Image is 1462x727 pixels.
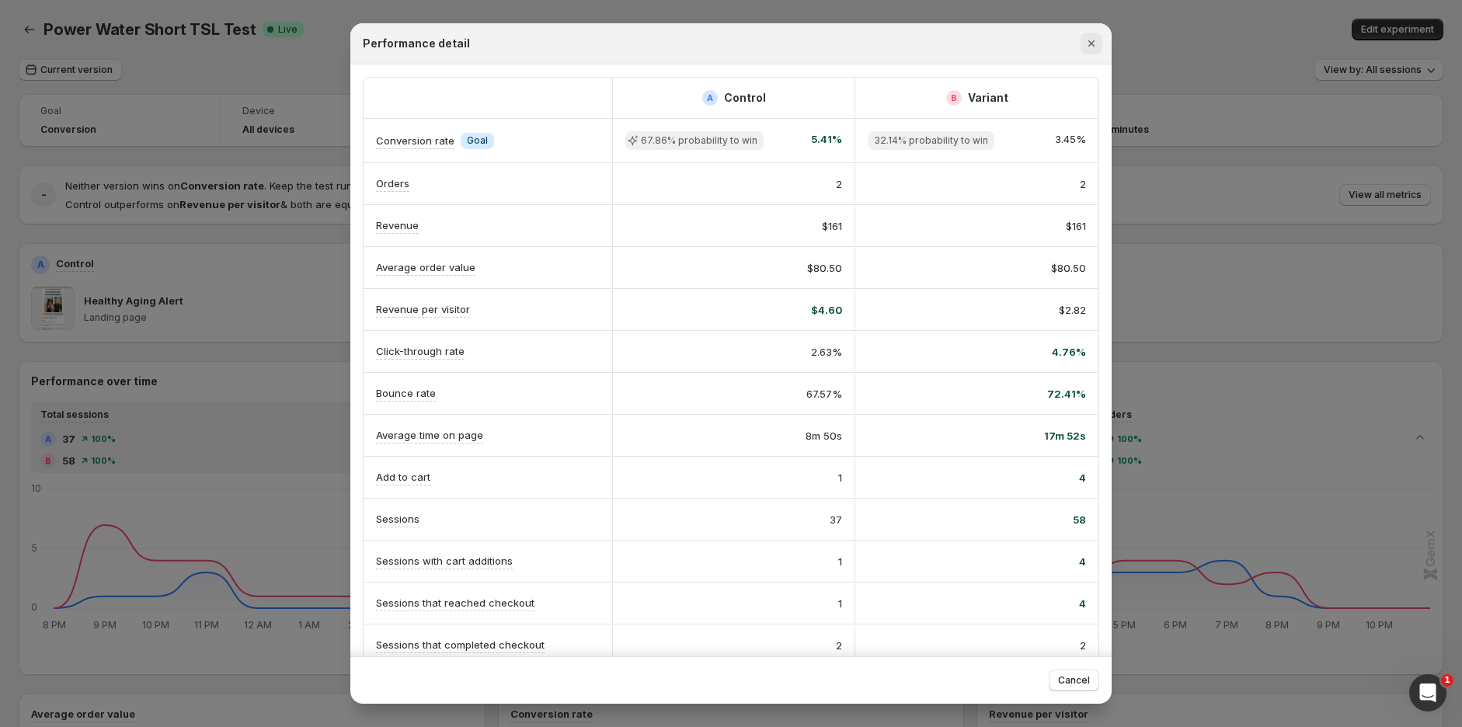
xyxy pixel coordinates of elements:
p: Sessions with cart additions [376,553,513,569]
span: $80.50 [1051,260,1086,276]
span: 4 [1079,596,1086,611]
span: 5.41% [811,131,842,150]
p: Sessions [376,511,419,527]
span: 72.41% [1047,386,1086,402]
span: 37 [830,512,842,527]
span: 4 [1079,470,1086,485]
span: 2 [836,176,842,192]
h2: B [951,93,957,103]
p: Conversion rate [376,133,454,148]
span: 2 [1080,638,1086,653]
span: 4.76% [1052,344,1086,360]
p: Orders [376,176,409,191]
span: 67.57% [806,386,842,402]
span: 2 [1080,176,1086,192]
h2: Variant [968,90,1008,106]
span: $80.50 [807,260,842,276]
p: Sessions that reached checkout [376,595,534,610]
span: 1 [838,470,842,485]
p: Average order value [376,259,475,275]
h2: A [707,93,713,103]
p: Click-through rate [376,343,465,359]
span: 8m 50s [806,428,842,444]
span: 58 [1073,512,1086,527]
span: 3.45% [1055,131,1086,150]
span: 67.86% probability to win [641,134,757,147]
span: $2.82 [1059,302,1086,318]
p: Revenue per visitor [376,301,470,317]
span: 1 [838,596,842,611]
span: $4.60 [811,302,842,318]
span: 2 [836,638,842,653]
span: 1 [1441,674,1453,687]
span: $161 [822,218,842,234]
button: Close [1081,33,1102,54]
span: 4 [1079,554,1086,569]
p: Revenue [376,217,419,233]
h2: Control [724,90,766,106]
span: 1 [838,554,842,569]
span: Goal [467,134,488,147]
span: 2.63% [811,344,842,360]
span: $161 [1066,218,1086,234]
p: Add to cart [376,469,430,485]
p: Average time on page [376,427,483,443]
span: Cancel [1058,674,1090,687]
span: 17m 52s [1044,428,1086,444]
iframe: Intercom live chat [1409,674,1446,711]
h2: Performance detail [363,36,470,51]
span: 32.14% probability to win [874,134,988,147]
p: Bounce rate [376,385,436,401]
button: Cancel [1049,670,1099,691]
p: Sessions that completed checkout [376,637,545,652]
